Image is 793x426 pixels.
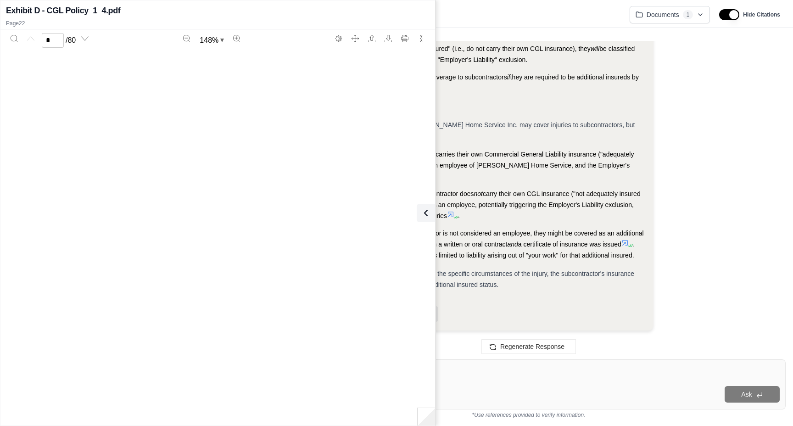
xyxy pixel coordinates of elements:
[286,121,635,140] span: The Commercial General Liability policy for [PERSON_NAME] Home Service Inc. may cover injuries to...
[296,241,634,259] span: . The scope of coverage as an additional insured is limited to liability arising out of "your wor...
[331,31,346,46] button: Switch to the dark theme
[6,4,120,17] h2: Exhibit D - CGL Policy_1_4.pdf
[42,33,64,48] input: Enter a page number
[229,31,244,46] button: Zoom in
[23,31,38,46] button: Previous page
[481,339,576,354] button: Regenerate Response
[630,6,710,23] button: Documents1
[458,212,460,219] span: .
[296,162,630,180] span: considered an employee of [PERSON_NAME] Home Service, and the Employer's Liability exclusion woul...
[500,343,564,350] span: Regenerate Response
[403,190,474,197] span: If the subcontractor does
[272,409,786,419] div: *Use references provided to verify information.
[286,270,634,288] span: Therefore, determining coverage requires examining the specific circumstances of the injury, the ...
[741,391,752,398] span: Ask
[296,151,634,169] span: If the subcontractor carries their own Commercial General Liability insurance ("adequately insure...
[364,31,379,46] button: Open file
[507,73,510,81] span: if
[179,31,194,46] button: Zoom out
[507,241,518,248] span: and
[296,45,635,63] span: be classified and rated as employees, potentially triggering the "Employer's Liability" exclusion.
[647,10,679,19] span: Documents
[591,45,599,52] span: will
[296,201,634,219] span: be classified and rated as an employee, potentially triggering the Employer's Liability exclusion...
[518,241,621,248] span: a certificate of insurance was issued
[7,31,22,46] button: Search
[381,31,396,46] button: Download
[725,386,780,403] button: Ask
[743,11,780,18] span: Hide Citations
[78,31,92,46] button: Next page
[196,33,228,48] button: Zoom document
[474,190,482,197] span: not
[414,31,429,46] button: More actions
[683,10,693,19] span: 1
[200,35,218,46] span: 148 %
[268,9,622,23] div: Edit Title
[348,31,363,46] button: Full screen
[296,230,644,248] span: Even if a subcontractor is not considered an employee, they might be covered as an additional ins...
[6,20,430,27] p: Page 22
[66,35,76,46] span: / 80
[391,45,591,52] span: "adequately insured" (i.e., do not carry their own CGL insurance), they
[397,31,412,46] button: Print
